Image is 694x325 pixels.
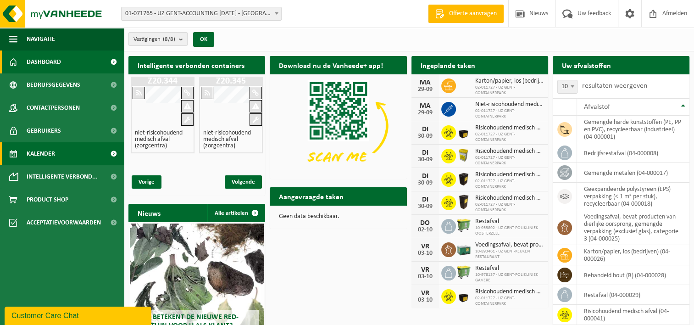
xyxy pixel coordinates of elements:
span: Afvalstof [584,103,610,111]
span: 02-011727 - UZ GENT-CONTAINERPARK [475,155,544,166]
span: Contactpersonen [27,96,80,119]
div: MA [416,79,434,86]
span: 10-893461 - UZ GENT-KEUKEN RESTAURANT [475,249,544,260]
span: 02-011727 - UZ GENT-CONTAINERPARK [475,85,544,96]
span: Vorige [132,175,161,189]
span: Voedingsafval, bevat producten van dierlijke oorsprong, gemengde verpakking (exc... [475,241,544,249]
button: OK [193,32,214,47]
td: gemengde metalen (04-000017) [577,163,689,183]
h1: Z20.345 [201,77,261,86]
span: Bedrijfsgegevens [27,73,80,96]
div: VR [416,290,434,297]
td: geëxpandeerde polystyreen (EPS) verpakking (< 1 m² per stuk), recycleerbaar (04-000018) [577,183,689,210]
div: 03-10 [416,250,434,257]
span: 02-011727 - UZ GENT-CONTAINERPARK [475,202,544,213]
span: Navigatie [27,28,55,50]
td: bedrijfsrestafval (04-000008) [577,143,689,163]
div: 29-09 [416,110,434,116]
h4: niet-risicohoudend medisch afval (zorgcentra) [203,130,259,149]
h2: Ingeplande taken [411,56,484,74]
div: 03-10 [416,297,434,303]
img: LP-SB-00030-HPE-51 [456,288,472,303]
span: Gebruikers [27,119,61,142]
div: 03-10 [416,274,434,280]
span: 02-011727 - UZ GENT-CONTAINERPARK [475,108,544,119]
img: WB-0660-HPE-GN-51 [456,264,472,280]
div: DI [416,149,434,157]
span: Risicohoudend medisch afval [475,124,544,132]
span: Risicohoudend medisch afval [475,171,544,179]
div: 30-09 [416,180,434,186]
span: Restafval [475,218,544,225]
a: Offerte aanvragen [428,5,504,23]
a: Alle artikelen [207,204,264,222]
span: Product Shop [27,188,68,211]
span: 10-953892 - UZ GENT-POLIKLINIEK OOSTERZELE [475,225,544,236]
span: Risicohoudend medisch afval [475,288,544,296]
span: 10 [557,80,577,94]
div: DI [416,173,434,180]
span: Risicohoudend medisch afval [475,195,544,202]
div: 30-09 [416,133,434,140]
span: 02-011727 - UZ GENT-CONTAINERPARK [475,179,544,190]
p: Geen data beschikbaar. [279,213,397,220]
td: gemengde harde kunststoffen (PE, PP en PVC), recycleerbaar (industrieel) (04-000001) [577,116,689,143]
div: 30-09 [416,203,434,210]
div: 29-09 [416,86,434,93]
div: DI [416,126,434,133]
img: LP-SB-00060-HPE-51 [456,194,472,210]
div: DI [416,196,434,203]
span: Kalender [27,142,55,165]
img: LP-SB-00050-HPE-51 [456,171,472,186]
td: voedingsafval, bevat producten van dierlijke oorsprong, gemengde verpakking (exclusief glas), cat... [577,210,689,245]
h2: Uw afvalstoffen [553,56,620,74]
td: behandeld hout (B) (04-000028) [577,265,689,285]
td: restafval (04-000029) [577,285,689,305]
span: 02-011727 - UZ GENT-CONTAINERPARK [475,296,544,307]
div: MA [416,102,434,110]
span: Intelligente verbond... [27,165,98,188]
iframe: chat widget [5,305,153,325]
div: VR [416,243,434,250]
h2: Nieuws [128,204,170,222]
span: Risicohoudend medisch afval [475,148,544,155]
div: 30-09 [416,157,434,163]
img: WB-0660-HPE-GN-51 [456,218,472,233]
h2: Download nu de Vanheede+ app! [270,56,392,74]
count: (8/8) [163,36,175,42]
span: Vestigingen [133,33,175,46]
span: Restafval [475,265,544,272]
span: Dashboard [27,50,61,73]
span: 10-978137 - UZ GENT-POLIKLINIEK GAVERE [475,272,544,283]
span: Niet-risicohoudend medisch afval (zorgcentra) [475,101,544,108]
span: Offerte aanvragen [447,9,499,18]
label: resultaten weergeven [582,82,647,90]
h2: Aangevraagde taken [270,187,353,205]
img: PB-LB-0680-HPE-GN-01 [456,241,472,257]
span: Volgende [225,175,262,189]
img: LP-SB-00045-CRB-21 [456,147,472,163]
td: risicohoudend medisch afval (04-000041) [577,305,689,325]
div: VR [416,266,434,274]
span: 01-071765 - UZ GENT-ACCOUNTING 0 BC - GENT [122,7,281,20]
img: LP-SB-00030-HPE-51 [456,124,472,140]
span: Acceptatievoorwaarden [27,211,101,234]
button: Vestigingen(8/8) [128,32,188,46]
h1: Z20.344 [133,77,192,86]
h2: Intelligente verbonden containers [128,56,265,74]
div: DO [416,219,434,227]
h4: niet-risicohoudend medisch afval (zorgcentra) [135,130,190,149]
span: 10 [558,80,577,93]
span: 02-011727 - UZ GENT-CONTAINERPARK [475,132,544,143]
div: 02-10 [416,227,434,233]
span: 01-071765 - UZ GENT-ACCOUNTING 0 BC - GENT [121,7,282,21]
span: Karton/papier, los (bedrijven) [475,78,544,85]
td: karton/papier, los (bedrijven) (04-000026) [577,245,689,265]
img: Download de VHEPlus App [270,74,406,177]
